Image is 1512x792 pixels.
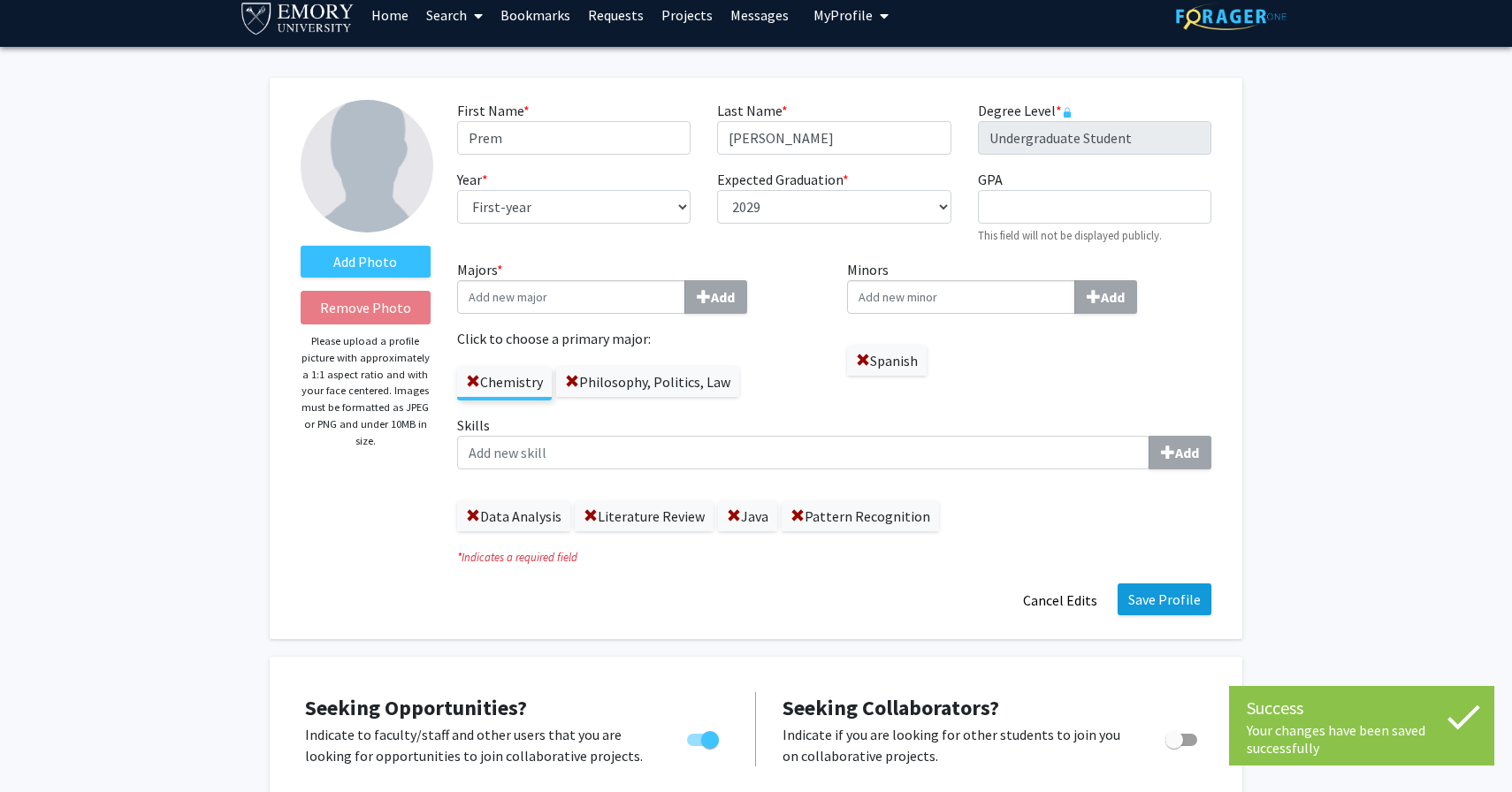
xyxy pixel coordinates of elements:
button: Majors* [684,280,747,314]
p: Please upload a profile picture with approximately a 1:1 aspect ratio and with your face centered... [301,333,431,449]
label: Degree Level [978,100,1073,121]
button: Remove Photo [301,291,431,324]
input: MinorsAdd [847,280,1075,314]
b: Add [1101,288,1125,306]
span: Seeking Collaborators? [783,694,999,721]
input: SkillsAdd [457,436,1149,469]
span: Seeking Opportunities? [305,694,527,721]
button: Skills [1149,436,1211,469]
label: Chemistry [457,367,552,397]
div: Toggle [1158,724,1207,750]
label: Skills [457,415,1211,469]
input: Majors*Add [457,280,685,314]
label: Literature Review [575,501,714,531]
label: Spanish [847,346,927,376]
label: Pattern Recognition [782,501,939,531]
i: Indicates a required field [457,549,1211,566]
label: Last Name [717,100,788,121]
label: Majors [457,259,821,314]
iframe: Chat [13,712,75,779]
label: Java [718,501,777,531]
label: First Name [457,100,530,121]
button: Cancel Edits [1012,583,1109,617]
b: Add [1175,444,1199,461]
label: Year [457,169,488,190]
label: Minors [847,259,1211,314]
span: My Profile [813,6,873,24]
svg: This information is provided and automatically updated by Emory University and is not editable on... [1062,107,1073,118]
button: Minors [1074,280,1137,314]
p: Indicate to faculty/staff and other users that you are looking for opportunities to join collabor... [305,724,653,766]
label: AddProfile Picture [301,246,431,278]
img: ForagerOne Logo [1176,3,1287,30]
label: Philosophy, Politics, Law [556,367,739,397]
label: Expected Graduation [717,169,849,190]
label: GPA [978,169,1003,190]
b: Add [711,288,735,306]
img: Profile Picture [301,100,433,232]
small: This field will not be displayed publicly. [978,228,1162,242]
button: Save Profile [1118,583,1211,615]
label: Click to choose a primary major: [457,328,821,349]
label: Data Analysis [457,501,570,531]
div: Your changes have been saved successfully [1247,721,1477,757]
div: Success [1247,695,1477,721]
p: Indicate if you are looking for other students to join you on collaborative projects. [783,724,1132,766]
div: Toggle [680,724,729,750]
